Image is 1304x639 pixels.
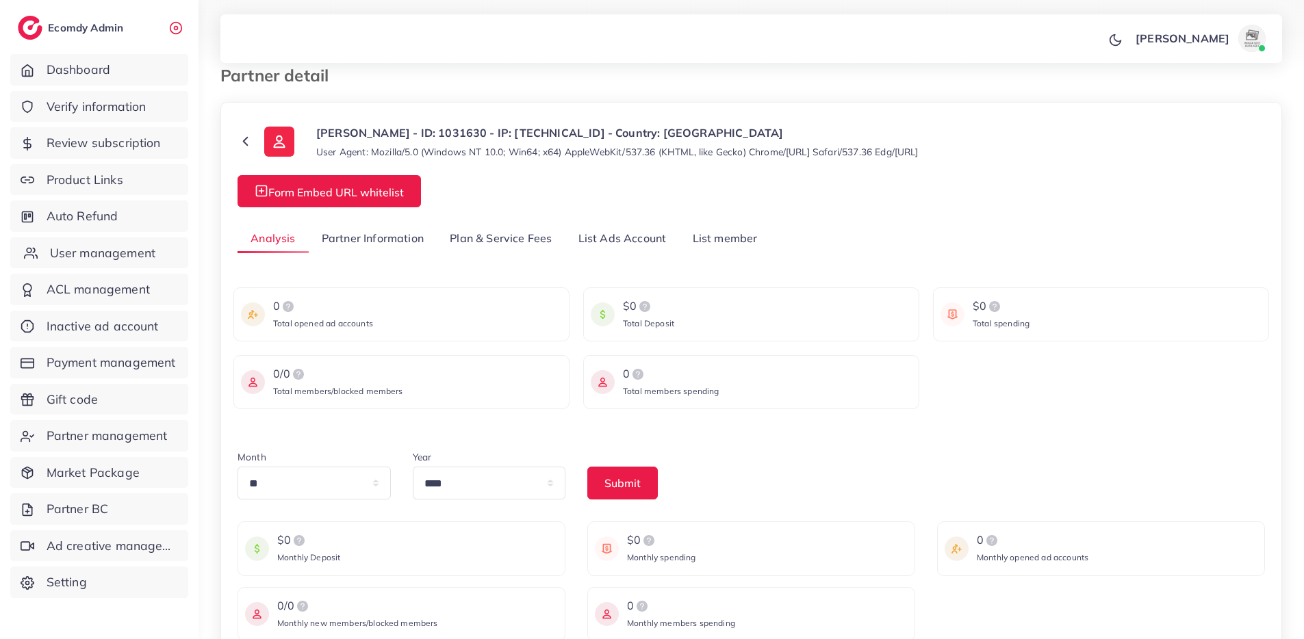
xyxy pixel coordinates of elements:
img: logo [294,598,311,614]
a: List Ads Account [565,224,680,253]
div: 0 [623,366,719,382]
p: [PERSON_NAME] [1136,30,1229,47]
span: Total members spending [623,386,719,396]
a: List member [679,224,770,253]
img: icon payment [241,298,265,330]
img: avatar [1238,25,1266,52]
span: Product Links [47,171,123,189]
a: [PERSON_NAME]avatar [1128,25,1271,52]
h2: Ecomdy Admin [48,21,127,34]
a: Plan & Service Fees [437,224,565,253]
span: Total Deposit [623,318,674,328]
div: 0/0 [273,366,403,382]
span: Auto Refund [47,207,118,225]
img: icon payment [945,532,969,564]
a: Setting [10,566,188,598]
span: Total spending [973,318,1030,328]
a: Partner BC [10,493,188,525]
div: $0 [627,532,696,549]
span: Monthly spending [627,552,696,562]
span: Market Package [47,464,140,482]
span: Ad creative management [47,537,178,555]
a: Auto Refund [10,200,188,232]
img: logo [290,366,307,382]
a: Inactive ad account [10,311,188,342]
div: $0 [623,298,674,315]
div: 0/0 [277,598,438,614]
span: Total opened ad accounts [273,318,373,328]
a: User management [10,237,188,269]
img: icon payment [241,366,265,398]
div: $0 [277,532,340,549]
a: Review subscription [10,127,188,159]
a: Ad creative management [10,530,188,562]
label: Year [413,450,432,464]
span: Partner management [47,427,168,445]
a: logoEcomdy Admin [18,16,127,40]
img: icon payment [941,298,964,330]
span: Monthly Deposit [277,552,340,562]
img: logo [984,532,1000,549]
div: $0 [973,298,1030,315]
span: Payment management [47,354,176,371]
span: User management [50,244,155,262]
span: Monthly members spending [627,618,735,628]
img: icon payment [591,366,615,398]
img: logo [291,532,307,549]
a: Payment management [10,347,188,378]
img: icon payment [591,298,615,330]
h3: Partner detail [220,66,340,86]
label: Month [238,450,266,464]
img: logo [637,298,653,315]
span: Verify information [47,98,146,116]
span: Monthly new members/blocked members [277,618,438,628]
span: ACL management [47,281,150,298]
span: Partner BC [47,500,109,518]
a: Partner Information [309,224,437,253]
a: Product Links [10,164,188,196]
span: Total members/blocked members [273,386,403,396]
span: Review subscription [47,134,161,152]
small: User Agent: Mozilla/5.0 (Windows NT 10.0; Win64; x64) AppleWebKit/537.36 (KHTML, like Gecko) Chro... [316,145,919,159]
button: Submit [587,467,658,499]
img: logo [280,298,296,315]
div: 0 [273,298,373,315]
img: icon payment [245,598,269,630]
a: Dashboard [10,54,188,86]
span: Gift code [47,391,98,408]
img: icon payment [245,532,269,564]
a: ACL management [10,274,188,305]
button: Form Embed URL whitelist [238,175,421,207]
div: 0 [977,532,1088,549]
img: logo [630,366,646,382]
span: Setting [47,573,87,591]
span: Dashboard [47,61,110,79]
img: logo [641,532,657,549]
img: ic-user-info.36bf1079.svg [264,127,294,157]
div: 0 [627,598,735,614]
p: [PERSON_NAME] - ID: 1031630 - IP: [TECHNICAL_ID] - Country: [GEOGRAPHIC_DATA] [316,125,919,141]
img: logo [634,598,650,614]
img: icon payment [595,598,619,630]
img: icon payment [595,532,619,564]
a: Market Package [10,457,188,488]
a: Verify information [10,91,188,122]
img: logo [18,16,42,40]
a: Partner management [10,420,188,452]
img: logo [986,298,1003,315]
a: Analysis [238,224,309,253]
span: Monthly opened ad accounts [977,552,1088,562]
a: Gift code [10,384,188,415]
span: Inactive ad account [47,317,159,335]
